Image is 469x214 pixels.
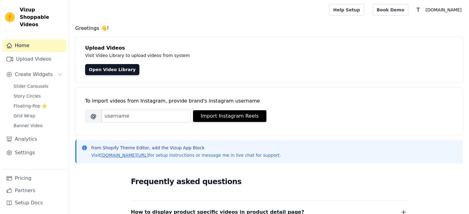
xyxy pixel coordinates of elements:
[14,103,47,109] span: Floating-Pop ⭐
[14,113,35,119] span: Grid Wrap
[10,111,66,120] a: Grid Wrap
[329,4,364,16] a: Help Setup
[102,110,191,123] input: username
[10,92,66,100] a: Story Circles
[2,39,66,52] a: Home
[2,147,66,159] a: Settings
[10,102,66,110] a: Floating-Pop ⭐
[91,145,281,151] p: from Shopify Theme Editor, add the Vizup App Block
[2,172,66,184] a: Pricing
[193,110,266,122] button: Import Instagram Reels
[5,12,15,22] img: Vizup
[2,184,66,197] a: Partners
[75,25,463,32] h4: Greetings 👋!
[423,4,464,15] p: [DOMAIN_NAME]
[2,197,66,209] a: Setup Docs
[101,153,149,158] a: [DOMAIN_NAME][URL]
[91,152,281,158] p: Visit for setup instructions or message me in live chat for support.
[131,176,407,188] h2: Frequently asked questions
[14,93,41,99] span: Story Circles
[416,7,420,13] text: T
[20,6,64,28] span: Vizup Shoppable Videos
[10,121,66,130] a: Banner Video
[85,44,453,52] h4: Upload Videos
[14,83,48,89] span: Slider Carousels
[10,82,66,91] a: Slider Carousels
[85,52,361,59] p: Visit Video Library to upload videos from system
[14,123,43,129] span: Banner Video
[2,53,66,65] a: Upload Videos
[85,110,102,123] span: @
[373,4,408,16] a: Book Demo
[413,4,464,15] button: T [DOMAIN_NAME]
[85,97,453,105] div: To import videos from Instagram, provide brand's instagram username
[2,68,66,81] button: Create Widgets
[2,133,66,145] a: Analytics
[85,64,139,75] a: Open Video Library
[15,71,53,78] span: Create Widgets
